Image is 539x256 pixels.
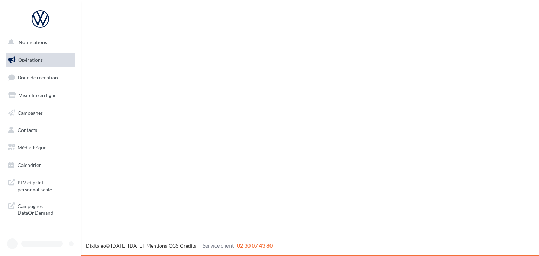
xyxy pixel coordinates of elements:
[18,178,72,193] span: PLV et print personnalisable
[18,127,37,133] span: Contacts
[18,109,43,115] span: Campagnes
[19,39,47,45] span: Notifications
[4,198,76,219] a: Campagnes DataOnDemand
[4,106,76,120] a: Campagnes
[19,92,56,98] span: Visibilité en ligne
[18,57,43,63] span: Opérations
[86,243,106,249] a: Digitaleo
[4,70,76,85] a: Boîte de réception
[4,123,76,137] a: Contacts
[4,53,76,67] a: Opérations
[18,144,46,150] span: Médiathèque
[169,243,178,249] a: CGS
[18,201,72,216] span: Campagnes DataOnDemand
[86,243,273,249] span: © [DATE]-[DATE] - - -
[237,242,273,249] span: 02 30 07 43 80
[180,243,196,249] a: Crédits
[18,74,58,80] span: Boîte de réception
[4,140,76,155] a: Médiathèque
[18,162,41,168] span: Calendrier
[4,175,76,196] a: PLV et print personnalisable
[4,158,76,173] a: Calendrier
[202,242,234,249] span: Service client
[4,88,76,103] a: Visibilité en ligne
[146,243,167,249] a: Mentions
[4,35,74,50] button: Notifications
